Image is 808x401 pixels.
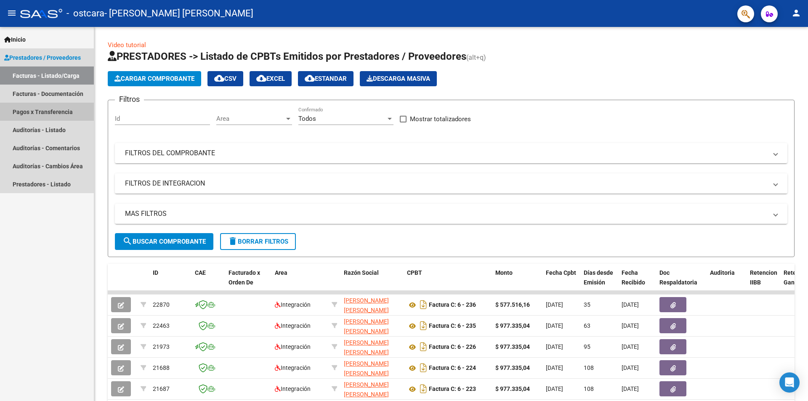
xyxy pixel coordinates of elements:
span: ID [153,269,158,276]
span: [DATE] [622,322,639,329]
span: Integración [275,343,311,350]
datatable-header-cell: Auditoria [707,264,747,301]
span: CPBT [407,269,422,276]
button: Estandar [298,71,353,86]
span: [PERSON_NAME] [PERSON_NAME] [344,381,389,398]
span: [DATE] [622,301,639,308]
strong: Factura C: 6 - 223 [429,386,476,393]
mat-expansion-panel-header: MAS FILTROS [115,204,787,224]
strong: $ 977.335,04 [495,343,530,350]
datatable-header-cell: Doc Respaldatoria [656,264,707,301]
span: [DATE] [546,343,563,350]
button: Cargar Comprobante [108,71,201,86]
span: EXCEL [256,75,285,82]
div: 20224977426 [344,317,400,335]
span: Inicio [4,35,26,44]
span: Fecha Cpbt [546,269,576,276]
strong: Factura C: 6 - 236 [429,302,476,308]
i: Descargar documento [418,361,429,374]
i: Descargar documento [418,319,429,332]
span: 108 [584,364,594,371]
datatable-header-cell: Razón Social [340,264,404,301]
span: Días desde Emisión [584,269,613,286]
span: 21687 [153,385,170,392]
span: [DATE] [546,301,563,308]
span: [PERSON_NAME] [PERSON_NAME] [344,339,389,356]
mat-icon: cloud_download [305,73,315,83]
span: Area [216,115,284,122]
mat-panel-title: FILTROS DE INTEGRACION [125,179,767,188]
mat-expansion-panel-header: FILTROS DEL COMPROBANTE [115,143,787,163]
span: [PERSON_NAME] [PERSON_NAME] [344,360,389,377]
h3: Filtros [115,93,144,105]
strong: $ 977.335,04 [495,385,530,392]
span: [DATE] [622,385,639,392]
strong: $ 577.516,16 [495,301,530,308]
div: 20224977426 [344,338,400,356]
span: Razón Social [344,269,379,276]
span: Monto [495,269,513,276]
mat-icon: cloud_download [256,73,266,83]
datatable-header-cell: ID [149,264,191,301]
span: Descarga Masiva [367,75,430,82]
span: Facturado x Orden De [229,269,260,286]
span: Integración [275,301,311,308]
i: Descargar documento [418,382,429,396]
span: 108 [584,385,594,392]
span: PRESTADORES -> Listado de CPBTs Emitidos por Prestadores / Proveedores [108,50,466,62]
span: 21973 [153,343,170,350]
a: Video tutorial [108,41,146,49]
span: Todos [298,115,316,122]
span: Buscar Comprobante [122,238,206,245]
strong: $ 977.335,04 [495,322,530,329]
datatable-header-cell: Retencion IIBB [747,264,780,301]
span: 21688 [153,364,170,371]
span: Auditoria [710,269,735,276]
span: 95 [584,343,590,350]
datatable-header-cell: Area [271,264,328,301]
span: CAE [195,269,206,276]
strong: Factura C: 6 - 224 [429,365,476,372]
strong: Factura C: 6 - 226 [429,344,476,351]
span: 35 [584,301,590,308]
span: [DATE] [546,364,563,371]
span: 63 [584,322,590,329]
datatable-header-cell: Días desde Emisión [580,264,618,301]
span: [DATE] [622,343,639,350]
span: [DATE] [622,364,639,371]
span: [DATE] [546,385,563,392]
div: 20224977426 [344,380,400,398]
span: Cargar Comprobante [114,75,194,82]
datatable-header-cell: CAE [191,264,225,301]
datatable-header-cell: Fecha Recibido [618,264,656,301]
span: 22463 [153,322,170,329]
mat-icon: cloud_download [214,73,224,83]
span: Integración [275,385,311,392]
datatable-header-cell: Fecha Cpbt [542,264,580,301]
span: [PERSON_NAME] [PERSON_NAME] [344,297,389,313]
strong: $ 977.335,04 [495,364,530,371]
mat-icon: person [791,8,801,18]
div: 20224977426 [344,359,400,377]
span: Doc Respaldatoria [659,269,697,286]
span: Retencion IIBB [750,269,777,286]
datatable-header-cell: Monto [492,264,542,301]
mat-icon: menu [7,8,17,18]
app-download-masive: Descarga masiva de comprobantes (adjuntos) [360,71,437,86]
button: CSV [207,71,243,86]
mat-panel-title: FILTROS DEL COMPROBANTE [125,149,767,158]
div: Open Intercom Messenger [779,372,800,393]
datatable-header-cell: Facturado x Orden De [225,264,271,301]
mat-icon: delete [228,236,238,246]
button: Descarga Masiva [360,71,437,86]
span: - ostcara [66,4,104,23]
span: CSV [214,75,237,82]
button: EXCEL [250,71,292,86]
span: Mostrar totalizadores [410,114,471,124]
span: Prestadores / Proveedores [4,53,81,62]
button: Buscar Comprobante [115,233,213,250]
span: 22870 [153,301,170,308]
span: - [PERSON_NAME] [PERSON_NAME] [104,4,253,23]
div: 20224977426 [344,296,400,313]
span: Estandar [305,75,347,82]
